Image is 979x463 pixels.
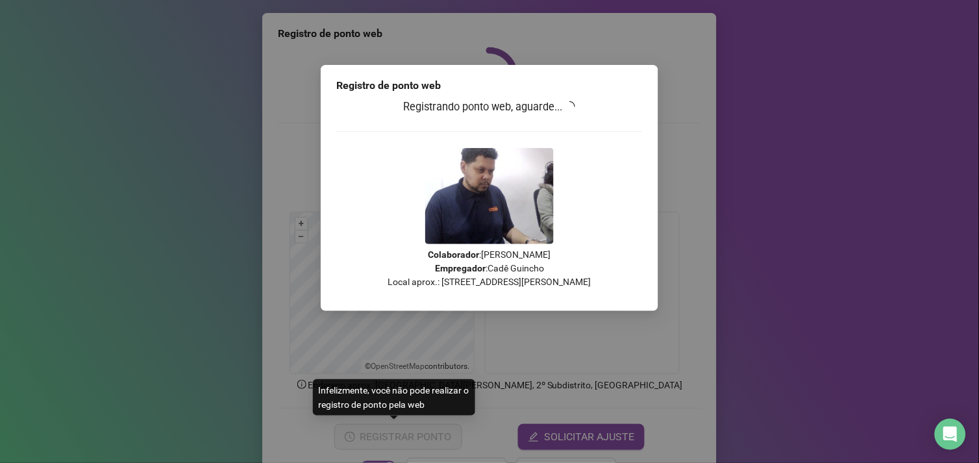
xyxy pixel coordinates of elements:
[336,99,643,116] h3: Registrando ponto web, aguarde...
[935,419,966,450] div: Open Intercom Messenger
[565,101,575,112] span: loading
[336,248,643,289] p: : [PERSON_NAME] : Cadê Guincho Local aprox.: [STREET_ADDRESS][PERSON_NAME]
[313,379,475,416] div: Infelizmente, você não pode realizar o registro de ponto pela web
[428,249,480,260] strong: Colaborador
[425,148,554,244] img: 2Q==
[435,263,486,273] strong: Empregador
[336,78,643,94] div: Registro de ponto web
